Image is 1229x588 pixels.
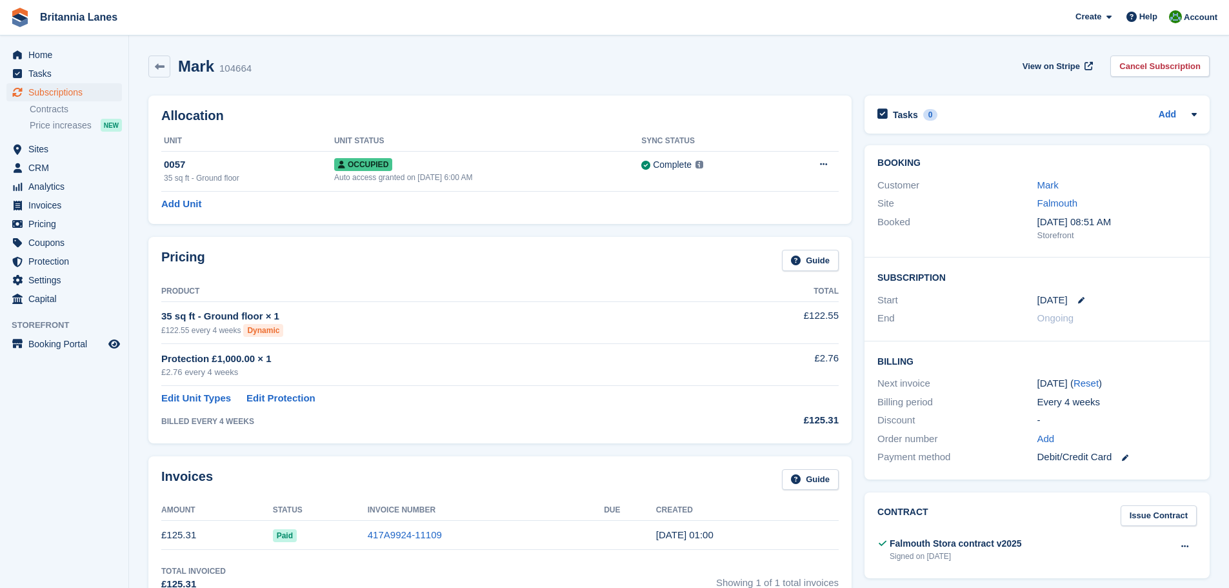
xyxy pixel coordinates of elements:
[161,250,205,271] h2: Pricing
[6,159,122,177] a: menu
[714,301,839,343] td: £122.55
[6,140,122,158] a: menu
[656,500,839,521] th: Created
[161,366,714,379] div: £2.76 every 4 weeks
[6,234,122,252] a: menu
[1037,215,1197,230] div: [DATE] 08:51 AM
[6,83,122,101] a: menu
[28,196,106,214] span: Invoices
[1037,179,1059,190] a: Mark
[6,177,122,196] a: menu
[653,158,692,172] div: Complete
[782,250,839,271] a: Guide
[877,311,1037,326] div: End
[641,131,779,152] th: Sync Status
[161,309,714,324] div: 35 sq ft - Ground floor × 1
[656,529,714,540] time: 2025-08-31 00:00:39 UTC
[714,413,839,428] div: £125.31
[1037,432,1055,447] a: Add
[1037,395,1197,410] div: Every 4 weeks
[1037,198,1078,208] a: Falmouth
[161,469,213,491] h2: Invoices
[877,158,1197,168] h2: Booking
[1037,293,1068,308] time: 2025-08-31 00:00:00 UTC
[1139,10,1157,23] span: Help
[10,8,30,27] img: stora-icon-8386f47178a22dfd0bd8f6a31ec36ba5ce8667c1dd55bd0f319d3a0aa187defe.svg
[6,196,122,214] a: menu
[334,172,641,183] div: Auto access granted on [DATE] 6:00 AM
[1159,108,1176,123] a: Add
[30,103,122,116] a: Contracts
[877,196,1037,211] div: Site
[12,319,128,332] span: Storefront
[6,335,122,353] a: menu
[1075,10,1101,23] span: Create
[877,215,1037,242] div: Booked
[890,537,1022,551] div: Falmouth Stora contract v2025
[368,529,442,540] a: 417A9924-11109
[273,529,297,542] span: Paid
[28,335,106,353] span: Booking Portal
[334,131,641,152] th: Unit Status
[877,505,928,527] h2: Contract
[877,354,1197,367] h2: Billing
[877,178,1037,193] div: Customer
[890,551,1022,562] div: Signed on [DATE]
[178,57,214,75] h2: Mark
[246,391,315,406] a: Edit Protection
[161,197,201,212] a: Add Unit
[161,565,226,577] div: Total Invoiced
[877,450,1037,465] div: Payment method
[101,119,122,132] div: NEW
[28,271,106,289] span: Settings
[6,252,122,270] a: menu
[1037,376,1197,391] div: [DATE] ( )
[1074,378,1099,389] a: Reset
[6,271,122,289] a: menu
[1037,229,1197,242] div: Storefront
[1110,56,1210,77] a: Cancel Subscription
[877,395,1037,410] div: Billing period
[161,281,714,302] th: Product
[30,118,122,132] a: Price increases NEW
[106,336,122,352] a: Preview store
[877,293,1037,308] div: Start
[695,161,703,168] img: icon-info-grey-7440780725fd019a000dd9b08b2336e03edf1995a4989e88bcd33f0948082b44.svg
[877,270,1197,283] h2: Subscription
[161,108,839,123] h2: Allocation
[28,252,106,270] span: Protection
[877,376,1037,391] div: Next invoice
[28,290,106,308] span: Capital
[334,158,392,171] span: Occupied
[161,521,273,550] td: £125.31
[1184,11,1217,24] span: Account
[161,500,273,521] th: Amount
[1023,60,1080,73] span: View on Stripe
[243,324,283,337] div: Dynamic
[161,391,231,406] a: Edit Unit Types
[923,109,938,121] div: 0
[28,83,106,101] span: Subscriptions
[604,500,656,521] th: Due
[35,6,123,28] a: Britannia Lanes
[1037,450,1197,465] div: Debit/Credit Card
[782,469,839,491] a: Guide
[161,324,714,337] div: £122.55 every 4 weeks
[1037,413,1197,428] div: -
[161,416,714,427] div: BILLED EVERY 4 WEEKS
[1037,312,1074,323] span: Ongoing
[893,109,918,121] h2: Tasks
[161,131,334,152] th: Unit
[28,140,106,158] span: Sites
[6,290,122,308] a: menu
[28,46,106,64] span: Home
[877,432,1037,447] div: Order number
[219,61,252,76] div: 104664
[368,500,604,521] th: Invoice Number
[6,65,122,83] a: menu
[877,413,1037,428] div: Discount
[6,46,122,64] a: menu
[164,172,334,184] div: 35 sq ft - Ground floor
[273,500,368,521] th: Status
[28,234,106,252] span: Coupons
